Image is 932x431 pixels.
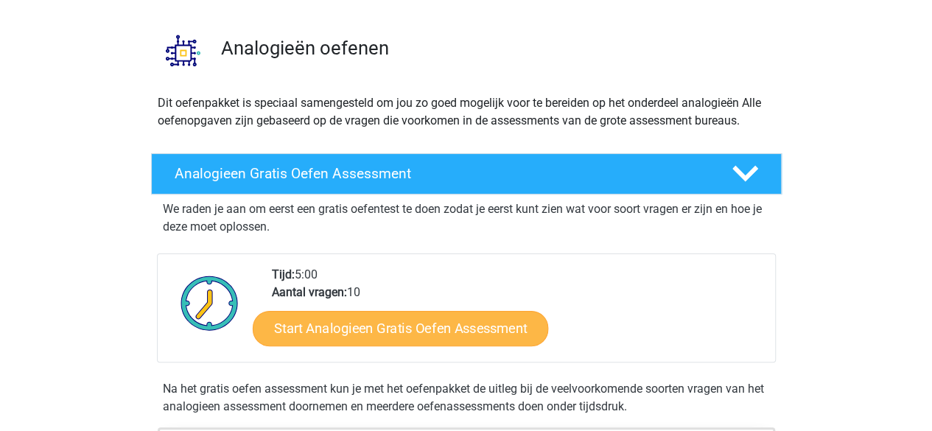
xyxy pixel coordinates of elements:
[157,380,776,416] div: Na het gratis oefen assessment kun je met het oefenpakket de uitleg bij de veelvoorkomende soorte...
[175,165,708,182] h4: Analogieen Gratis Oefen Assessment
[163,200,770,236] p: We raden je aan om eerst een gratis oefentest te doen zodat je eerst kunt zien wat voor soort vra...
[272,267,295,281] b: Tijd:
[172,266,247,340] img: Klok
[261,266,774,362] div: 5:00 10
[152,19,214,82] img: analogieen
[145,153,788,195] a: Analogieen Gratis Oefen Assessment
[272,285,347,299] b: Aantal vragen:
[253,310,548,346] a: Start Analogieen Gratis Oefen Assessment
[221,37,770,60] h3: Analogieën oefenen
[158,94,775,130] p: Dit oefenpakket is speciaal samengesteld om jou zo goed mogelijk voor te bereiden op het onderdee...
